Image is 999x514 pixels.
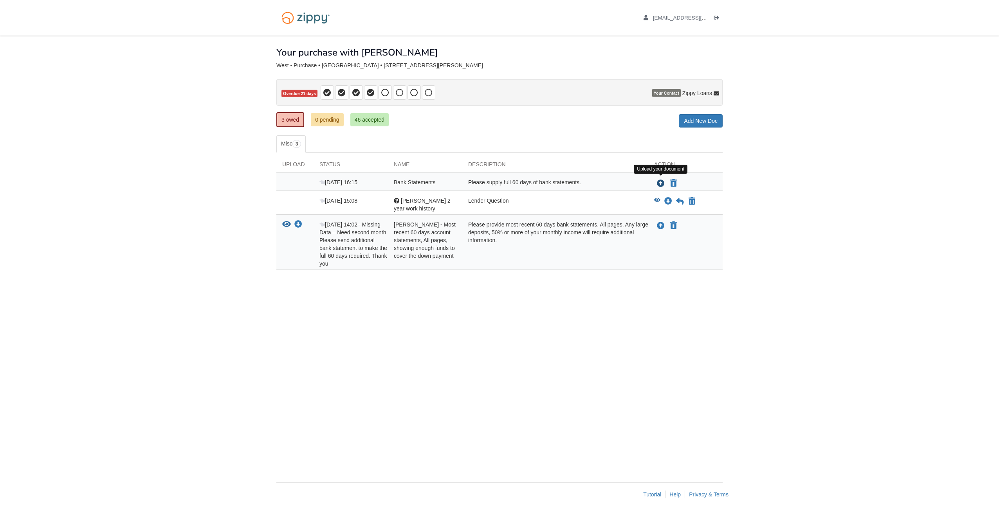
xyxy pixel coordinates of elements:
[281,90,317,97] span: Overdue 21 days
[688,197,696,206] button: Declare Megan 2 year work history not applicable
[350,113,389,126] a: 46 accepted
[653,15,743,21] span: nickcreasy80@gmail.com
[664,198,672,205] a: Download Megan 2 year work history
[462,221,648,268] div: Please provide most recent 60 days bank statements, All pages. Any large deposits, 50% or more of...
[654,198,660,205] button: View Megan 2 year work history
[276,160,314,172] div: Upload
[462,160,648,172] div: Description
[652,89,681,97] span: Your Contact
[282,221,291,229] button: View Nicholas Creasy - Most recent 60 days account statements, All pages, showing enough funds to...
[656,178,665,189] button: Upload Bank Statements
[644,15,743,23] a: edit profile
[276,47,438,58] h1: Your purchase with [PERSON_NAME]
[394,221,456,259] span: [PERSON_NAME] - Most recent 60 days account statements, All pages, showing enough funds to cover ...
[679,114,723,128] a: Add New Doc
[314,160,388,172] div: Status
[276,8,335,28] img: Logo
[669,221,678,230] button: Declare Nicholas Creasy - Most recent 60 days account statements, All pages, showing enough funds...
[314,221,388,268] div: – Missing Data – Need second month Please send additional bank statement to make the full 60 days...
[394,198,451,212] span: [PERSON_NAME] 2 year work history
[462,178,648,189] div: Please supply full 60 days of bank statements.
[276,62,723,69] div: West - Purchase • [GEOGRAPHIC_DATA] • [STREET_ADDRESS][PERSON_NAME]
[462,197,648,212] div: Lender Question
[689,491,729,498] a: Privacy & Terms
[669,179,678,188] button: Declare Bank Statements not applicable
[634,165,687,174] div: Upload your document
[319,179,357,185] span: [DATE] 16:15
[319,198,357,204] span: [DATE] 15:08
[714,15,723,23] a: Log out
[276,135,306,153] a: Misc
[669,491,681,498] a: Help
[648,160,723,172] div: Action
[311,113,344,126] a: 0 pending
[682,89,712,97] span: Zippy Loans
[656,221,665,231] button: Upload Nicholas Creasy - Most recent 60 days account statements, All pages, showing enough funds ...
[319,221,357,228] span: [DATE] 14:02
[388,160,462,172] div: Name
[294,222,302,228] a: Download Nicholas Creasy - Most recent 60 days account statements, All pages, showing enough fund...
[394,179,436,185] span: Bank Statements
[276,112,304,127] a: 3 owed
[643,491,661,498] a: Tutorial
[292,140,301,148] span: 3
